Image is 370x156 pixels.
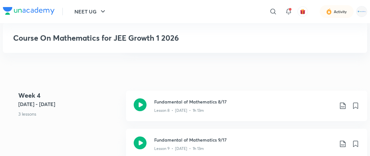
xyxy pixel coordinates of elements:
[154,108,204,113] p: Lesson 8 • [DATE] • 1h 13m
[154,98,334,105] h3: Fundamental of Mathematics 8/17
[154,146,204,152] p: Lesson 9 • [DATE] • 1h 13m
[3,7,55,16] a: Company Logo
[326,8,332,15] img: activity
[300,9,306,14] img: avatar
[18,91,121,100] h4: Week 4
[126,91,367,129] a: Fundamental of Mathematics 8/17Lesson 8 • [DATE] • 1h 13m
[13,33,264,43] h3: Course On Mathematics for JEE Growth 1 2026
[3,7,55,15] img: Company Logo
[356,6,367,17] img: Rahul Mishra
[154,136,334,143] h3: Fundamental of Mathematics 9/17
[71,5,111,18] button: NEET UG
[18,100,121,108] h5: [DATE] - [DATE]
[298,6,308,17] button: avatar
[18,111,121,117] p: 3 lessons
